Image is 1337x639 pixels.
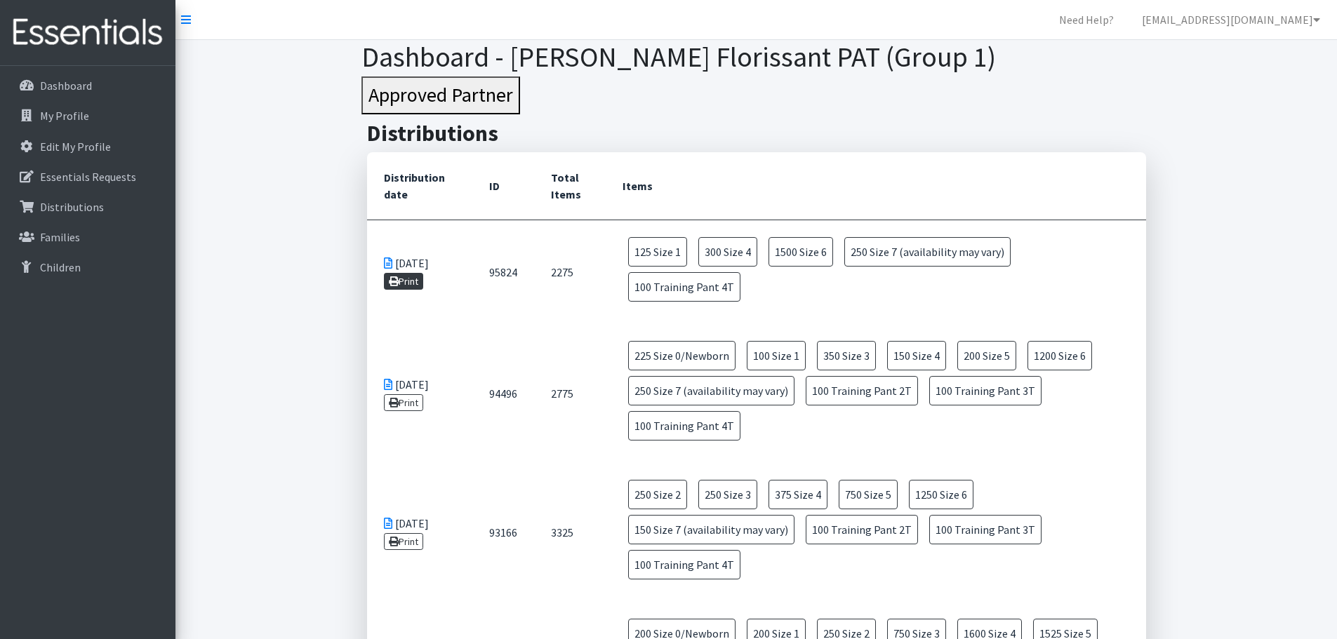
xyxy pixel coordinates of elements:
[6,253,170,281] a: Children
[628,272,740,302] span: 100 Training Pant 4T
[472,463,534,602] td: 93166
[628,341,736,370] span: 225 Size 0/Newborn
[534,463,606,602] td: 3325
[839,480,898,509] span: 750 Size 5
[40,109,89,123] p: My Profile
[384,533,424,550] a: Print
[361,40,1151,74] h1: Dashboard - [PERSON_NAME] Florissant PAT (Group 1)
[698,480,757,509] span: 250 Size 3
[1027,341,1092,370] span: 1200 Size 6
[628,411,740,440] span: 100 Training Pant 4T
[40,170,136,184] p: Essentials Requests
[1048,6,1125,34] a: Need Help?
[534,152,606,220] th: Total Items
[769,480,827,509] span: 375 Size 4
[40,260,81,274] p: Children
[40,79,92,93] p: Dashboard
[628,237,687,267] span: 125 Size 1
[384,273,424,290] a: Print
[1131,6,1331,34] a: [EMAIL_ADDRESS][DOMAIN_NAME]
[40,200,104,214] p: Distributions
[698,237,757,267] span: 300 Size 4
[534,324,606,463] td: 2775
[472,152,534,220] th: ID
[367,463,472,602] td: [DATE]
[929,515,1042,544] span: 100 Training Pant 3T
[367,120,1146,147] h2: Distributions
[817,341,876,370] span: 350 Size 3
[534,220,606,324] td: 2275
[6,9,170,56] img: HumanEssentials
[6,193,170,221] a: Distributions
[40,230,80,244] p: Families
[769,237,833,267] span: 1500 Size 6
[844,237,1011,267] span: 250 Size 7 (availability may vary)
[472,324,534,463] td: 94496
[40,140,111,154] p: Edit My Profile
[628,515,794,544] span: 150 Size 7 (availability may vary)
[806,515,918,544] span: 100 Training Pant 2T
[628,480,687,509] span: 250 Size 2
[957,341,1016,370] span: 200 Size 5
[367,152,472,220] th: Distribution date
[929,376,1042,405] span: 100 Training Pant 3T
[887,341,946,370] span: 150 Size 4
[472,220,534,324] td: 95824
[6,133,170,161] a: Edit My Profile
[747,341,806,370] span: 100 Size 1
[367,324,472,463] td: [DATE]
[806,376,918,405] span: 100 Training Pant 2T
[6,223,170,251] a: Families
[606,152,1145,220] th: Items
[909,480,973,509] span: 1250 Size 6
[628,550,740,579] span: 100 Training Pant 4T
[384,394,424,411] a: Print
[6,163,170,191] a: Essentials Requests
[6,102,170,130] a: My Profile
[628,376,794,405] span: 250 Size 7 (availability may vary)
[361,76,520,114] button: Approved Partner
[6,72,170,100] a: Dashboard
[367,220,472,324] td: [DATE]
